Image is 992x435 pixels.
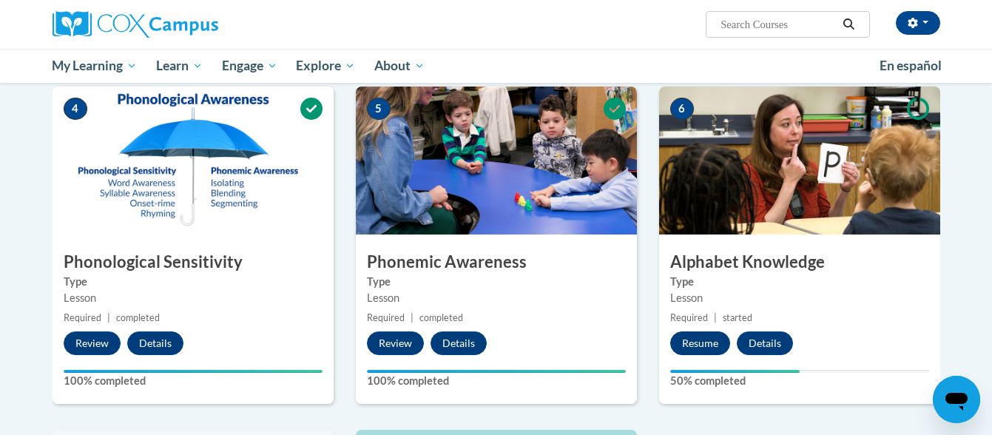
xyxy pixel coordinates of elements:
[670,370,800,373] div: Your progress
[431,331,487,355] button: Details
[64,290,323,306] div: Lesson
[737,331,793,355] button: Details
[367,274,626,290] label: Type
[116,312,160,323] span: completed
[64,98,87,120] span: 4
[367,312,405,323] span: Required
[880,58,942,73] span: En español
[212,49,287,83] a: Engage
[670,331,730,355] button: Resume
[222,57,277,75] span: Engage
[719,16,837,33] input: Search Courses
[146,49,212,83] a: Learn
[107,312,110,323] span: |
[374,57,425,75] span: About
[367,370,626,373] div: Your progress
[64,274,323,290] label: Type
[52,57,137,75] span: My Learning
[64,370,323,373] div: Your progress
[870,50,951,81] a: En español
[43,49,147,83] a: My Learning
[53,87,334,235] img: Course Image
[367,98,391,120] span: 5
[53,11,334,38] a: Cox Campus
[837,16,860,33] button: Search
[670,312,708,323] span: Required
[419,312,463,323] span: completed
[659,87,940,235] img: Course Image
[367,331,424,355] button: Review
[670,290,929,306] div: Lesson
[367,290,626,306] div: Lesson
[64,331,121,355] button: Review
[659,251,940,274] h3: Alphabet Knowledge
[670,274,929,290] label: Type
[64,373,323,389] label: 100% completed
[723,312,752,323] span: started
[411,312,414,323] span: |
[933,376,980,423] iframe: Button to launch messaging window
[127,331,183,355] button: Details
[356,87,637,235] img: Course Image
[365,49,434,83] a: About
[296,57,355,75] span: Explore
[286,49,365,83] a: Explore
[670,373,929,389] label: 50% completed
[356,251,637,274] h3: Phonemic Awareness
[670,98,694,120] span: 6
[156,57,203,75] span: Learn
[367,373,626,389] label: 100% completed
[53,11,218,38] img: Cox Campus
[896,11,940,35] button: Account Settings
[30,49,962,83] div: Main menu
[64,312,101,323] span: Required
[714,312,717,323] span: |
[53,251,334,274] h3: Phonological Sensitivity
